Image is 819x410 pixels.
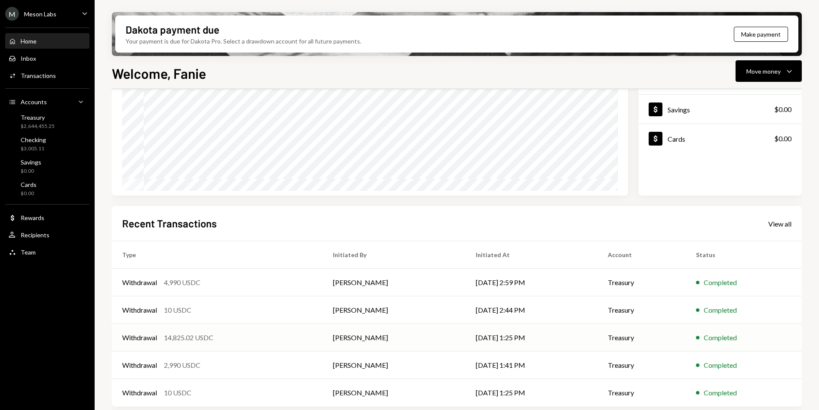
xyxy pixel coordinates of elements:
[668,106,690,114] div: Savings
[597,324,686,351] td: Treasury
[465,351,597,379] td: [DATE] 1:41 PM
[323,324,465,351] td: [PERSON_NAME]
[21,37,37,45] div: Home
[734,27,788,42] button: Make payment
[164,332,213,343] div: 14,825.02 USDC
[704,360,737,370] div: Completed
[597,296,686,324] td: Treasury
[126,37,361,46] div: Your payment is due for Dakota Pro. Select a drawdown account for all future payments.
[21,72,56,79] div: Transactions
[774,134,791,144] div: $0.00
[112,65,206,82] h1: Welcome, Fanie
[736,60,802,82] button: Move money
[465,379,597,407] td: [DATE] 1:25 PM
[5,33,89,49] a: Home
[21,123,55,130] div: $2,644,455.25
[112,241,323,269] th: Type
[638,95,802,124] a: Savings$0.00
[597,269,686,296] td: Treasury
[164,277,200,288] div: 4,990 USDC
[323,296,465,324] td: [PERSON_NAME]
[122,216,217,230] h2: Recent Transactions
[638,124,802,153] a: Cards$0.00
[21,181,37,188] div: Cards
[5,50,89,66] a: Inbox
[768,219,791,228] a: View all
[164,305,191,315] div: 10 USDC
[21,190,37,197] div: $0.00
[21,248,36,256] div: Team
[704,277,737,288] div: Completed
[465,241,597,269] th: Initiated At
[5,244,89,260] a: Team
[746,67,781,76] div: Move money
[21,55,36,62] div: Inbox
[323,351,465,379] td: [PERSON_NAME]
[597,379,686,407] td: Treasury
[122,277,157,288] div: Withdrawal
[686,241,802,269] th: Status
[24,10,56,18] div: Meson Labs
[164,360,200,370] div: 2,990 USDC
[122,388,157,398] div: Withdrawal
[323,269,465,296] td: [PERSON_NAME]
[21,136,46,143] div: Checking
[5,134,89,154] a: Checking$3,005.11
[164,388,191,398] div: 10 USDC
[465,296,597,324] td: [DATE] 2:44 PM
[5,178,89,199] a: Cards$0.00
[21,145,46,152] div: $3,005.11
[21,98,47,106] div: Accounts
[465,269,597,296] td: [DATE] 2:59 PM
[5,210,89,225] a: Rewards
[597,241,686,269] th: Account
[597,351,686,379] td: Treasury
[5,7,19,21] div: M
[126,22,219,37] div: Dakota payment due
[704,332,737,343] div: Completed
[323,241,465,269] th: Initiated By
[704,305,737,315] div: Completed
[21,168,41,175] div: $0.00
[5,94,89,109] a: Accounts
[5,111,89,132] a: Treasury$2,644,455.25
[122,332,157,343] div: Withdrawal
[704,388,737,398] div: Completed
[5,156,89,177] a: Savings$0.00
[323,379,465,407] td: [PERSON_NAME]
[122,360,157,370] div: Withdrawal
[5,68,89,83] a: Transactions
[21,114,55,121] div: Treasury
[465,324,597,351] td: [DATE] 1:25 PM
[122,305,157,315] div: Withdrawal
[21,158,41,166] div: Savings
[5,227,89,242] a: Recipients
[21,214,44,221] div: Rewards
[21,231,49,239] div: Recipients
[668,135,685,143] div: Cards
[774,104,791,115] div: $0.00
